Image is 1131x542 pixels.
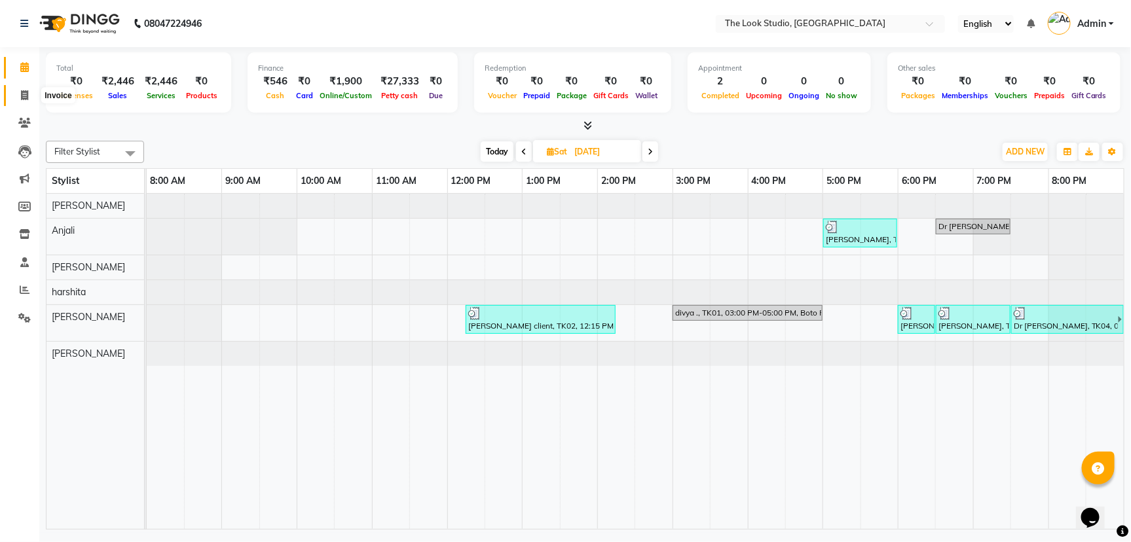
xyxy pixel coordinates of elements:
span: Online/Custom [316,91,375,100]
div: ₹27,333 [375,74,424,89]
div: ₹0 [1068,74,1110,89]
div: Total [56,63,221,74]
div: ₹0 [424,74,447,89]
span: Vouchers [992,91,1031,100]
input: 2024-06-01 [570,142,636,162]
div: ₹546 [258,74,293,89]
div: ₹1,900 [316,74,375,89]
div: ₹2,446 [96,74,139,89]
a: 9:00 AM [222,172,264,190]
div: Redemption [485,63,661,74]
a: 1:00 PM [523,172,564,190]
span: ADD NEW [1006,147,1045,156]
div: 0 [785,74,823,89]
a: 4:00 PM [749,172,790,190]
span: [PERSON_NAME] [52,200,125,211]
div: [PERSON_NAME], TK05, 06:30 PM-07:30 PM, Haircut - Senior Stylist,Haircut - Fringe [937,307,1009,332]
a: 10:00 AM [297,172,344,190]
img: Admin [1048,12,1071,35]
span: Admin [1077,17,1106,31]
span: Memberships [938,91,992,100]
div: 0 [823,74,861,89]
span: Cash [263,91,288,100]
div: ₹0 [590,74,632,89]
a: 8:00 PM [1049,172,1090,190]
span: [PERSON_NAME] [52,261,125,273]
span: harshita [52,286,86,298]
a: 8:00 AM [147,172,189,190]
a: 11:00 AM [373,172,420,190]
span: Packages [898,91,938,100]
span: Completed [698,91,743,100]
div: ₹0 [632,74,661,89]
span: Voucher [485,91,520,100]
span: Filter Stylist [54,146,100,156]
div: ₹0 [520,74,553,89]
div: ₹0 [1031,74,1068,89]
div: Dr [PERSON_NAME], TK04, 06:30 PM-07:30 PM, Feet - Blossoming Beauty Pedicure [937,221,1009,232]
span: Prepaids [1031,91,1068,100]
img: logo [33,5,123,42]
span: Upcoming [743,91,785,100]
div: divya ., TK01, 03:00 PM-05:00 PM, Boto Plex - Waist & Below [674,307,821,319]
a: 12:00 PM [448,172,494,190]
div: 2 [698,74,743,89]
span: Today [481,141,513,162]
span: Gift Cards [590,91,632,100]
div: [PERSON_NAME], TK05, 05:00 PM-06:00 PM, Feet - Aroma Pedicure [825,221,896,245]
span: [PERSON_NAME] [52,311,125,323]
span: Gift Cards [1068,91,1110,100]
button: ADD NEW [1003,143,1048,161]
a: 6:00 PM [899,172,940,190]
a: 3:00 PM [673,172,714,190]
iframe: chat widget [1076,490,1118,529]
div: ₹0 [938,74,992,89]
a: 2:00 PM [598,172,639,190]
div: 0 [743,74,785,89]
span: Products [183,91,221,100]
div: ₹0 [56,74,96,89]
span: Package [553,91,590,100]
span: Card [293,91,316,100]
span: Ongoing [785,91,823,100]
span: Wallet [632,91,661,100]
a: 7:00 PM [974,172,1015,190]
b: 08047224946 [144,5,202,42]
div: ₹0 [898,74,938,89]
div: Other sales [898,63,1110,74]
span: Prepaid [520,91,553,100]
div: Invoice [41,88,75,103]
div: ₹2,446 [139,74,183,89]
span: No show [823,91,861,100]
div: ₹0 [293,74,316,89]
div: Dr [PERSON_NAME], TK04, 07:30 PM-09:30 PM, Natural Root Touch-up (up to 2 inches) - Natural Root ... [1012,307,1118,332]
div: Appointment [698,63,861,74]
div: ₹0 [992,74,1031,89]
span: Petty cash [379,91,422,100]
div: ₹0 [485,74,520,89]
div: ₹0 [183,74,221,89]
span: Services [143,91,179,100]
div: [PERSON_NAME] client, TK02, 12:15 PM-02:15 PM, Natural Root Touch-up (up to 2 inches) - Natural R... [467,307,614,332]
div: ₹0 [553,74,590,89]
span: Sat [544,147,570,156]
div: [PERSON_NAME], TK05, 06:00 PM-06:30 PM, Haircut - Senior Stylist,Haircut - Fringe [899,307,934,332]
span: Sales [105,91,131,100]
div: Finance [258,63,447,74]
span: Anjali [52,225,75,236]
span: Due [426,91,446,100]
span: [PERSON_NAME] [52,348,125,359]
a: 5:00 PM [823,172,864,190]
span: Stylist [52,175,79,187]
